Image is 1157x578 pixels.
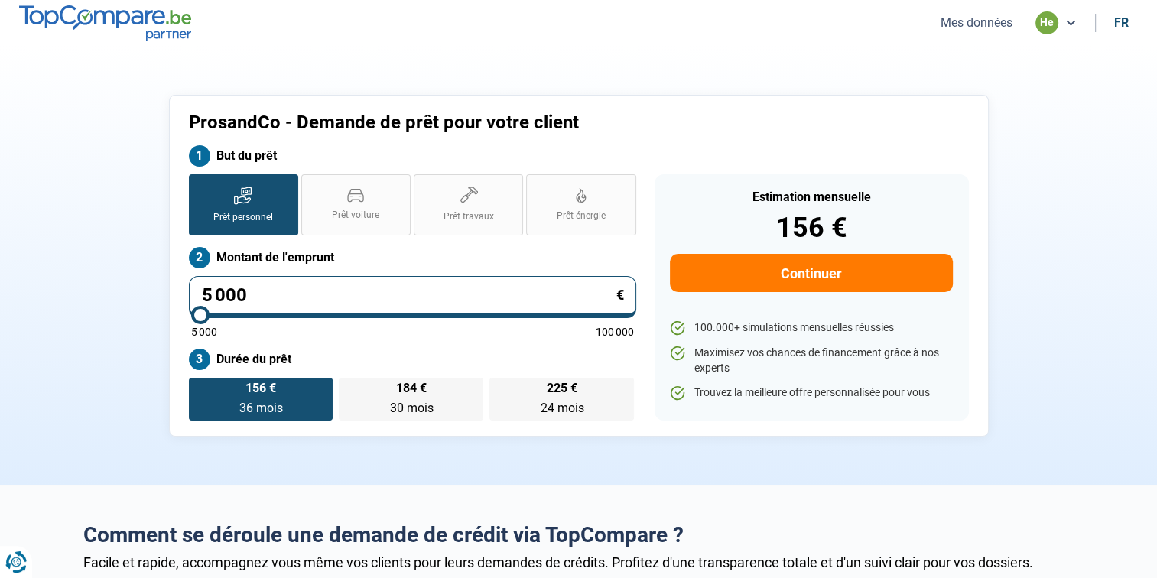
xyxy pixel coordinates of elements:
[670,254,952,292] button: Continuer
[670,346,952,375] li: Maximisez vos chances de financement grâce à nos experts
[444,210,494,223] span: Prêt travaux
[557,209,606,222] span: Prêt énergie
[670,214,952,242] div: 156 €
[936,15,1017,31] button: Mes données
[670,385,952,401] li: Trouvez la meilleure offre personnalisée pour vous
[389,401,433,415] span: 30 mois
[189,145,636,167] label: But du prêt
[83,554,1074,570] div: Facile et rapide, accompagnez vous même vos clients pour leurs demandes de crédits. Profitez d'un...
[540,401,583,415] span: 24 mois
[245,382,276,395] span: 156 €
[191,326,217,337] span: 5 000
[596,326,634,337] span: 100 000
[213,211,273,224] span: Prêt personnel
[189,112,769,134] h1: ProsandCo - Demande de prêt pour votre client
[189,349,636,370] label: Durée du prêt
[547,382,577,395] span: 225 €
[332,209,379,222] span: Prêt voiture
[396,382,427,395] span: 184 €
[239,401,282,415] span: 36 mois
[670,320,952,336] li: 100.000+ simulations mensuelles réussies
[19,5,191,40] img: TopCompare.be
[1035,11,1058,34] div: he
[1114,15,1129,30] div: fr
[616,288,624,302] span: €
[670,191,952,203] div: Estimation mensuelle
[83,522,1074,548] h2: Comment se déroule une demande de crédit via TopCompare ?
[189,247,636,268] label: Montant de l'emprunt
